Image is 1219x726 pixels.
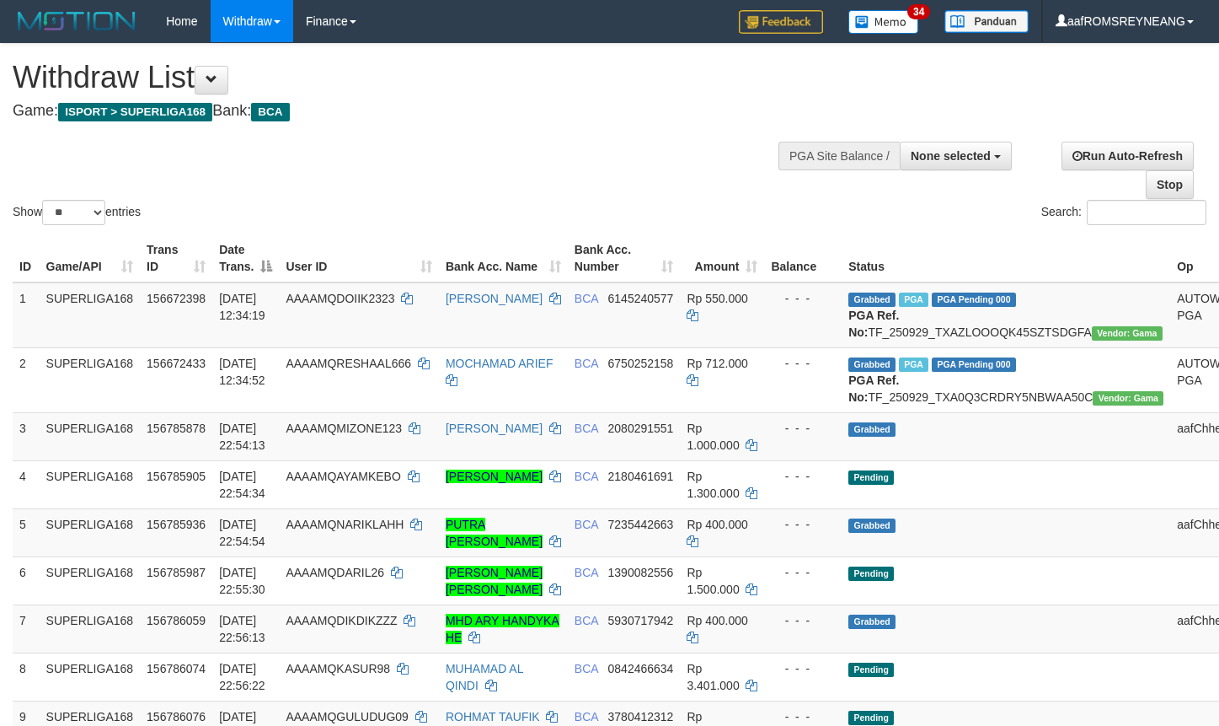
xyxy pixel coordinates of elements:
span: Pending [848,471,894,485]
span: AAAAMQRESHAAL666 [286,357,411,370]
img: MOTION_logo.png [13,8,141,34]
b: PGA Ref. No: [848,309,899,339]
span: Copy 0842466634 to clipboard [608,662,674,675]
td: TF_250929_TXA0Q3CRDRY5NBWAA50C [842,347,1170,412]
span: AAAAMQMIZONE123 [286,422,402,435]
h4: Game: Bank: [13,103,796,120]
div: - - - [771,564,835,581]
td: 3 [13,412,40,460]
span: 156785905 [147,470,206,483]
span: 156786076 [147,710,206,723]
th: Trans ID: activate to sort column ascending [140,234,212,282]
span: Copy 2180461691 to clipboard [608,470,674,483]
span: 156785987 [147,566,206,579]
th: User ID: activate to sort column ascending [279,234,439,282]
span: [DATE] 12:34:52 [219,357,265,387]
span: BCA [575,566,598,579]
input: Search: [1087,200,1206,225]
span: AAAAMQNARIKLAHH [286,518,404,531]
span: BCA [575,422,598,435]
span: BCA [575,518,598,531]
span: Pending [848,711,894,725]
a: [PERSON_NAME] [446,470,543,483]
div: - - - [771,660,835,677]
a: MHD ARY HANDYKA HE [446,614,559,644]
span: BCA [251,103,289,121]
span: AAAAMQDOIIK2323 [286,292,394,305]
th: Amount: activate to sort column ascending [680,234,764,282]
span: [DATE] 12:34:19 [219,292,265,322]
span: Grabbed [848,519,896,533]
td: 4 [13,460,40,508]
span: 156785878 [147,422,206,435]
span: [DATE] 22:54:54 [219,518,265,548]
td: SUPERLIGA168 [40,653,141,701]
span: ISPORT > SUPERLIGA168 [58,103,212,121]
td: SUPERLIGA168 [40,605,141,653]
td: SUPERLIGA168 [40,282,141,348]
span: Rp 1.000.000 [687,422,739,452]
span: AAAAMQKASUR98 [286,662,390,675]
span: Grabbed [848,615,896,629]
span: 34 [907,4,930,19]
a: MOCHAMAD ARIEF [446,357,553,370]
td: SUPERLIGA168 [40,557,141,605]
span: 156786074 [147,662,206,675]
th: Bank Acc. Name: activate to sort column ascending [439,234,568,282]
span: Copy 7235442663 to clipboard [608,518,674,531]
span: 156785936 [147,518,206,531]
a: [PERSON_NAME] [446,292,543,305]
span: [DATE] 22:54:13 [219,422,265,452]
span: AAAAMQDARIL26 [286,566,384,579]
span: Copy 3780412312 to clipboard [608,710,674,723]
td: SUPERLIGA168 [40,347,141,412]
span: Vendor URL: https://trx31.1velocity.biz [1093,391,1163,406]
a: [PERSON_NAME] [PERSON_NAME] [446,566,543,596]
div: - - - [771,516,835,533]
td: SUPERLIGA168 [40,412,141,460]
div: - - - [771,420,835,437]
span: Pending [848,567,894,581]
span: Rp 550.000 [687,292,747,305]
th: Status [842,234,1170,282]
span: [DATE] 22:56:13 [219,614,265,644]
span: BCA [575,292,598,305]
a: MUHAMAD AL QINDI [446,662,523,692]
span: Grabbed [848,422,896,437]
div: - - - [771,468,835,485]
td: TF_250929_TXAZLOOOQK45SZTSDGFA [842,282,1170,348]
span: BCA [575,614,598,627]
div: - - - [771,290,835,307]
label: Show entries [13,200,141,225]
span: AAAAMQAYAMKEBO [286,470,400,483]
div: - - - [771,708,835,725]
a: PUTRA [PERSON_NAME] [446,518,543,548]
span: Rp 712.000 [687,357,747,370]
th: ID [13,234,40,282]
span: Copy 6750252158 to clipboard [608,357,674,370]
td: SUPERLIGA168 [40,508,141,557]
div: - - - [771,355,835,372]
img: Button%20Memo.svg [848,10,919,34]
a: [PERSON_NAME] [446,422,543,435]
span: [DATE] 22:54:34 [219,470,265,500]
a: ROHMAT TAUFIK [446,710,540,723]
span: [DATE] 22:56:22 [219,662,265,692]
span: None selected [911,149,991,163]
span: Marked by aafsoycanthlai [899,293,928,307]
td: 6 [13,557,40,605]
td: 7 [13,605,40,653]
span: BCA [575,357,598,370]
span: Rp 1.300.000 [687,470,739,500]
th: Date Trans.: activate to sort column descending [212,234,279,282]
span: Rp 1.500.000 [687,566,739,596]
span: AAAAMQDIKDIKZZZ [286,614,397,627]
span: Vendor URL: https://trx31.1velocity.biz [1092,326,1163,341]
span: 156786059 [147,614,206,627]
button: None selected [900,142,1012,170]
td: SUPERLIGA168 [40,460,141,508]
select: Showentries [42,200,105,225]
span: Marked by aafsoycanthlai [899,358,928,372]
span: PGA Pending [932,293,1016,307]
span: Rp 400.000 [687,614,747,627]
